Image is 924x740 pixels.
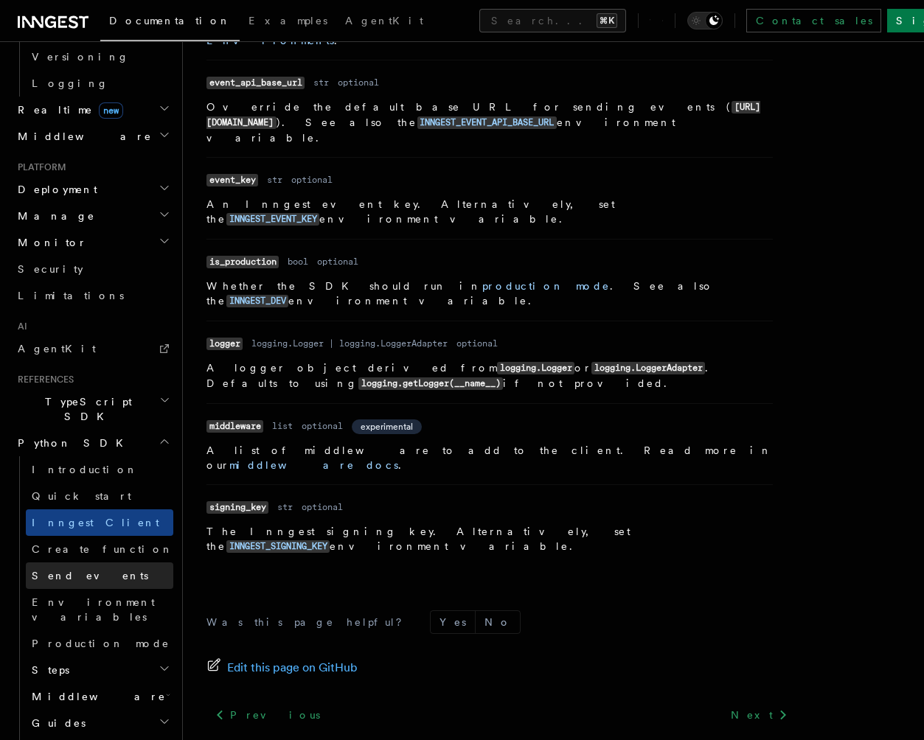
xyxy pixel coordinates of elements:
[249,15,327,27] span: Examples
[291,174,333,186] dd: optional
[417,116,557,129] code: INNGEST_EVENT_API_BASE_URL
[26,536,173,562] a: Create function
[12,282,173,309] a: Limitations
[12,374,74,385] span: References
[26,710,173,736] button: Guides
[26,456,173,483] a: Introduction
[206,20,767,46] a: Branch Environments
[26,562,173,589] a: Send events
[12,203,173,229] button: Manage
[26,70,173,97] a: Logging
[358,377,503,390] code: logging.getLogger(__name__)
[26,683,173,710] button: Middleware
[226,540,330,553] code: INNGEST_SIGNING_KEY
[12,436,132,450] span: Python SDK
[12,129,152,144] span: Middleware
[99,102,123,119] span: new
[476,611,520,633] button: No
[12,176,173,203] button: Deployment
[206,256,279,268] code: is_production
[32,517,159,528] span: Inngest Client
[26,630,173,657] a: Production mode
[687,12,723,29] button: Toggle dark mode
[12,97,173,123] button: Realtimenew
[109,15,231,27] span: Documentation
[18,263,83,275] span: Security
[431,611,475,633] button: Yes
[277,501,293,513] dd: str
[226,295,288,307] code: INNGEST_DEV
[302,501,343,513] dd: optional
[226,213,319,225] a: INNGEST_EVENT_KEY
[497,362,574,374] code: logging.Logger
[227,657,358,678] span: Edit this page on GitHub
[746,9,881,32] a: Contact sales
[32,464,138,475] span: Introduction
[26,689,166,704] span: Middleware
[272,420,293,432] dd: list
[456,338,498,349] dd: optional
[288,256,308,268] dd: bool
[251,338,448,349] dd: logging.Logger | logging.LoggerAdapter
[206,77,305,89] code: event_api_base_url
[12,209,95,223] span: Manage
[206,360,773,391] p: A logger object derived from or . Defaults to using if not provided.
[12,388,173,430] button: TypeScript SDK
[417,116,557,128] a: INNGEST_EVENT_API_BASE_URL
[206,279,773,309] p: Whether the SDK should run in . See also the environment variable.
[229,459,398,471] a: middleware docs
[18,290,124,301] span: Limitations
[482,280,610,292] a: production mode
[302,420,343,432] dd: optional
[18,343,96,355] span: AgentKit
[32,596,155,623] span: Environment variables
[26,589,173,630] a: Environment variables
[479,9,626,32] button: Search...⌘K
[338,77,379,88] dd: optional
[267,174,282,186] dd: str
[206,174,258,186] code: event_key
[206,100,773,145] p: Override the default base URL for sending events ( ). See also the environment variable.
[361,421,413,433] span: experimental
[12,182,97,197] span: Deployment
[226,540,330,552] a: INNGEST_SIGNING_KEY
[206,657,358,678] a: Edit this page on GitHub
[206,338,243,350] code: logger
[26,483,173,509] a: Quick start
[317,256,358,268] dd: optional
[32,543,173,555] span: Create function
[12,430,173,456] button: Python SDK
[12,235,87,250] span: Monitor
[26,657,173,683] button: Steps
[206,702,328,728] a: Previous
[12,335,173,362] a: AgentKit
[12,394,159,424] span: TypeScript SDK
[100,4,240,41] a: Documentation
[26,43,173,70] a: Versioning
[345,15,423,27] span: AgentKit
[32,490,131,502] span: Quick start
[240,4,336,40] a: Examples
[32,51,129,63] span: Versioning
[32,570,148,582] span: Send events
[206,615,412,629] p: Was this page helpful?
[722,702,796,728] a: Next
[32,638,170,649] span: Production mode
[32,77,108,89] span: Logging
[591,362,705,374] code: logging.LoggerAdapter
[206,524,773,554] p: The Inngest signing key. Alternatively, set the environment variable.
[26,716,86,730] span: Guides
[12,229,173,256] button: Monitor
[206,420,263,433] code: middleware
[226,213,319,226] code: INNGEST_EVENT_KEY
[12,161,66,173] span: Platform
[313,77,329,88] dd: str
[12,102,123,117] span: Realtime
[206,501,268,514] code: signing_key
[12,123,173,150] button: Middleware
[12,321,27,332] span: AI
[226,295,288,307] a: INNGEST_DEV
[336,4,432,40] a: AgentKit
[206,197,773,227] p: An Inngest event key. Alternatively, set the environment variable.
[26,509,173,536] a: Inngest Client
